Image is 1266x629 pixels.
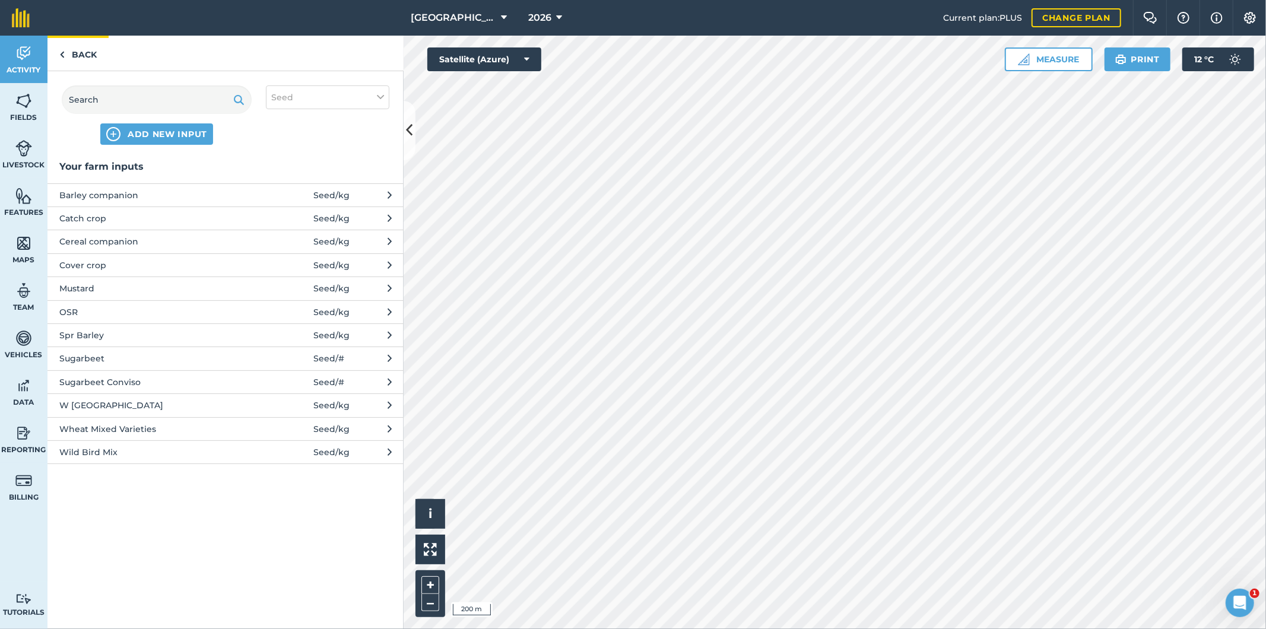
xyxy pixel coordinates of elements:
img: fieldmargin Logo [12,8,30,27]
span: Cover crop [59,259,253,272]
button: OSR Seed/kg [47,300,404,323]
button: 12 °C [1182,47,1254,71]
img: svg+xml;base64,PHN2ZyB4bWxucz0iaHR0cDovL3d3dy53My5vcmcvMjAwMC9zdmciIHdpZHRoPSI1NiIgaGVpZ2h0PSI2MC... [15,92,32,110]
span: Current plan : PLUS [943,11,1022,24]
span: 1 [1250,589,1259,598]
span: Seed [271,91,293,104]
button: Cover crop Seed/kg [47,253,404,277]
h3: Your farm inputs [47,159,404,174]
button: W [GEOGRAPHIC_DATA] Seed/kg [47,393,404,417]
img: svg+xml;base64,PD94bWwgdmVyc2lvbj0iMS4wIiBlbmNvZGluZz0idXRmLTgiPz4KPCEtLSBHZW5lcmF0b3I6IEFkb2JlIE... [15,329,32,347]
span: W [GEOGRAPHIC_DATA] [59,399,253,412]
a: Change plan [1032,8,1121,27]
span: Sugarbeet [59,352,253,365]
button: i [415,499,445,529]
img: svg+xml;base64,PD94bWwgdmVyc2lvbj0iMS4wIiBlbmNvZGluZz0idXRmLTgiPz4KPCEtLSBHZW5lcmF0b3I6IEFkb2JlIE... [15,45,32,62]
span: Cereal companion [59,235,253,248]
span: Seed / kg [313,446,350,459]
button: Satellite (Azure) [427,47,541,71]
span: Mustard [59,282,253,295]
button: Catch crop Seed/kg [47,207,404,230]
span: 2026 [528,11,551,25]
img: svg+xml;base64,PD94bWwgdmVyc2lvbj0iMS4wIiBlbmNvZGluZz0idXRmLTgiPz4KPCEtLSBHZW5lcmF0b3I6IEFkb2JlIE... [15,282,32,300]
span: Seed / kg [313,399,350,412]
button: Seed [266,85,389,109]
button: + [421,576,439,594]
button: Cereal companion Seed/kg [47,230,404,253]
span: Sugarbeet Conviso [59,376,253,389]
img: svg+xml;base64,PHN2ZyB4bWxucz0iaHR0cDovL3d3dy53My5vcmcvMjAwMC9zdmciIHdpZHRoPSIxOSIgaGVpZ2h0PSIyNC... [1115,52,1127,66]
button: Mustard Seed/kg [47,277,404,300]
button: Measure [1005,47,1093,71]
img: A cog icon [1243,12,1257,24]
button: Barley companion Seed/kg [47,183,404,207]
img: svg+xml;base64,PHN2ZyB4bWxucz0iaHR0cDovL3d3dy53My5vcmcvMjAwMC9zdmciIHdpZHRoPSIxNCIgaGVpZ2h0PSIyNC... [106,127,120,141]
img: svg+xml;base64,PHN2ZyB4bWxucz0iaHR0cDovL3d3dy53My5vcmcvMjAwMC9zdmciIHdpZHRoPSIxOSIgaGVpZ2h0PSIyNC... [233,93,245,107]
span: Seed / kg [313,329,350,342]
img: svg+xml;base64,PD94bWwgdmVyc2lvbj0iMS4wIiBlbmNvZGluZz0idXRmLTgiPz4KPCEtLSBHZW5lcmF0b3I6IEFkb2JlIE... [15,472,32,490]
span: ADD NEW INPUT [128,128,207,140]
button: Sugarbeet Conviso Seed/# [47,370,404,393]
button: ADD NEW INPUT [100,123,213,145]
span: Seed / # [313,376,344,389]
span: Seed / kg [313,212,350,225]
img: Two speech bubbles overlapping with the left bubble in the forefront [1143,12,1157,24]
img: svg+xml;base64,PHN2ZyB4bWxucz0iaHR0cDovL3d3dy53My5vcmcvMjAwMC9zdmciIHdpZHRoPSI1NiIgaGVpZ2h0PSI2MC... [15,234,32,252]
span: Seed / kg [313,235,350,248]
button: Spr Barley Seed/kg [47,323,404,347]
span: Catch crop [59,212,253,225]
img: svg+xml;base64,PHN2ZyB4bWxucz0iaHR0cDovL3d3dy53My5vcmcvMjAwMC9zdmciIHdpZHRoPSI1NiIgaGVpZ2h0PSI2MC... [15,187,32,205]
img: svg+xml;base64,PD94bWwgdmVyc2lvbj0iMS4wIiBlbmNvZGluZz0idXRmLTgiPz4KPCEtLSBHZW5lcmF0b3I6IEFkb2JlIE... [15,139,32,157]
button: Sugarbeet Seed/# [47,347,404,370]
button: Wild Bird Mix Seed/kg [47,440,404,463]
span: Seed / kg [313,282,350,295]
span: 12 ° C [1194,47,1214,71]
span: Spr Barley [59,329,253,342]
a: Back [47,36,109,71]
span: Seed / kg [313,259,350,272]
span: Seed / kg [313,422,350,436]
input: Search [62,85,252,114]
button: Wheat Mixed Varieties Seed/kg [47,417,404,440]
img: svg+xml;base64,PHN2ZyB4bWxucz0iaHR0cDovL3d3dy53My5vcmcvMjAwMC9zdmciIHdpZHRoPSIxNyIgaGVpZ2h0PSIxNy... [1211,11,1223,25]
span: Seed / kg [313,306,350,319]
img: Four arrows, one pointing top left, one top right, one bottom right and the last bottom left [424,543,437,556]
img: svg+xml;base64,PHN2ZyB4bWxucz0iaHR0cDovL3d3dy53My5vcmcvMjAwMC9zdmciIHdpZHRoPSI5IiBoZWlnaHQ9IjI0Ii... [59,47,65,62]
span: OSR [59,306,253,319]
iframe: Intercom live chat [1226,589,1254,617]
span: Barley companion [59,189,253,202]
img: svg+xml;base64,PD94bWwgdmVyc2lvbj0iMS4wIiBlbmNvZGluZz0idXRmLTgiPz4KPCEtLSBHZW5lcmF0b3I6IEFkb2JlIE... [1223,47,1247,71]
span: Seed / kg [313,189,350,202]
span: Seed / # [313,352,344,365]
span: i [429,506,432,521]
span: [GEOGRAPHIC_DATA] [411,11,497,25]
button: Print [1105,47,1171,71]
img: svg+xml;base64,PD94bWwgdmVyc2lvbj0iMS4wIiBlbmNvZGluZz0idXRmLTgiPz4KPCEtLSBHZW5lcmF0b3I6IEFkb2JlIE... [15,593,32,605]
span: Wheat Mixed Varieties [59,422,253,436]
span: Wild Bird Mix [59,446,253,459]
img: Ruler icon [1018,53,1030,65]
img: A question mark icon [1176,12,1191,24]
img: svg+xml;base64,PD94bWwgdmVyc2lvbj0iMS4wIiBlbmNvZGluZz0idXRmLTgiPz4KPCEtLSBHZW5lcmF0b3I6IEFkb2JlIE... [15,424,32,442]
button: – [421,594,439,611]
img: svg+xml;base64,PD94bWwgdmVyc2lvbj0iMS4wIiBlbmNvZGluZz0idXRmLTgiPz4KPCEtLSBHZW5lcmF0b3I6IEFkb2JlIE... [15,377,32,395]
